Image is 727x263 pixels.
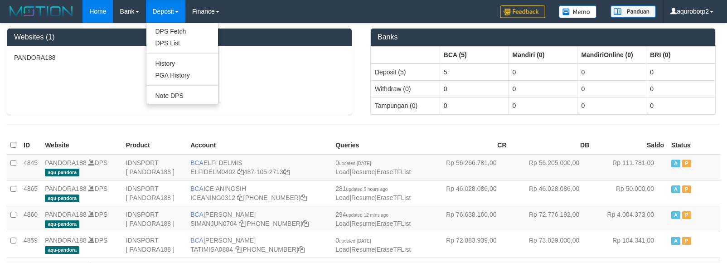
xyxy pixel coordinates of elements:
[440,46,509,63] th: Group: activate to sort column ascending
[45,211,87,218] a: PANDORA188
[146,37,218,49] a: DPS List
[577,63,646,81] td: 0
[593,232,668,258] td: Rp 104.341,00
[45,169,79,176] span: aqu-pandora
[41,154,122,180] td: DPS
[7,5,76,18] img: MOTION_logo.png
[427,136,510,154] th: CR
[190,159,204,166] span: BCA
[593,206,668,232] td: Rp 4.004.373,00
[510,136,593,154] th: DB
[671,185,680,193] span: Active
[45,246,79,254] span: aqu-pandora
[187,232,332,258] td: [PERSON_NAME] [PHONE_NUMBER]
[335,211,411,227] span: | |
[377,194,411,201] a: EraseTFList
[427,180,510,206] td: Rp 46.028.086,00
[509,46,577,63] th: Group: activate to sort column ascending
[122,136,187,154] th: Product
[190,211,204,218] span: BCA
[187,136,332,154] th: Account
[668,136,720,154] th: Status
[510,154,593,180] td: Rp 56.205.000,00
[646,97,715,114] td: 0
[682,160,691,167] span: Paused
[335,194,349,201] a: Load
[500,5,545,18] img: Feedback.jpg
[41,232,122,258] td: DPS
[378,33,708,41] h3: Banks
[371,46,440,63] th: Group: activate to sort column ascending
[187,206,332,232] td: [PERSON_NAME] [PHONE_NUMBER]
[440,80,509,97] td: 0
[190,246,233,253] a: TATIMISA0884
[335,220,349,227] a: Load
[335,159,411,175] span: | |
[146,25,218,37] a: DPS Fetch
[298,246,305,253] a: Copy 5776579552 to clipboard
[671,211,680,219] span: Active
[510,232,593,258] td: Rp 73.029.000,00
[339,239,371,244] span: updated [DATE]
[146,90,218,102] a: Note DPS
[510,206,593,232] td: Rp 72.776.192,00
[593,180,668,206] td: Rp 50.000,00
[335,237,411,253] span: | |
[41,206,122,232] td: DPS
[351,246,375,253] a: Resume
[577,97,646,114] td: 0
[559,5,597,18] img: Button%20Memo.svg
[190,220,237,227] a: SIMANJUN0704
[351,168,375,175] a: Resume
[335,185,411,201] span: | |
[122,206,187,232] td: IDNSPORT [ PANDORA188 ]
[146,58,218,69] a: History
[427,206,510,232] td: Rp 76.638.160,00
[593,154,668,180] td: Rp 111.781,00
[14,53,345,62] p: PANDORA188
[351,194,375,201] a: Resume
[509,97,577,114] td: 0
[20,136,41,154] th: ID
[45,237,87,244] a: PANDORA188
[339,161,371,166] span: updated [DATE]
[41,136,122,154] th: Website
[577,46,646,63] th: Group: activate to sort column ascending
[20,206,41,232] td: 4860
[509,80,577,97] td: 0
[509,63,577,81] td: 0
[371,97,440,114] td: Tampungan (0)
[377,246,411,253] a: EraseTFList
[187,180,332,206] td: ICE ANINGSIH [PHONE_NUMBER]
[335,159,371,166] span: 0
[335,185,388,192] span: 281
[302,220,309,227] a: Copy 5776579617 to clipboard
[122,232,187,258] td: IDNSPORT [ PANDORA188 ]
[190,194,235,201] a: ICEANING0312
[122,154,187,180] td: IDNSPORT [ PANDORA188 ]
[237,168,244,175] a: Copy ELFIDELM0402 to clipboard
[577,80,646,97] td: 0
[190,185,204,192] span: BCA
[45,220,79,228] span: aqu-pandora
[346,213,388,218] span: updated 12 mins ago
[45,195,79,202] span: aqu-pandora
[187,154,332,180] td: ELFI DELMIS 487-105-2713
[190,168,236,175] a: ELFIDELM0402
[377,220,411,227] a: EraseTFList
[510,180,593,206] td: Rp 46.028.086,00
[351,220,375,227] a: Resume
[45,159,87,166] a: PANDORA188
[335,246,349,253] a: Load
[45,185,87,192] a: PANDORA188
[682,211,691,219] span: Paused
[300,194,307,201] a: Copy 5776579803 to clipboard
[235,246,241,253] a: Copy TATIMISA0884 to clipboard
[14,33,345,41] h3: Websites (1)
[427,232,510,258] td: Rp 72.883.939,00
[440,63,509,81] td: 5
[237,194,243,201] a: Copy ICEANING0312 to clipboard
[440,97,509,114] td: 0
[346,187,388,192] span: updated 5 hours ago
[283,168,290,175] a: Copy 4871052713 to clipboard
